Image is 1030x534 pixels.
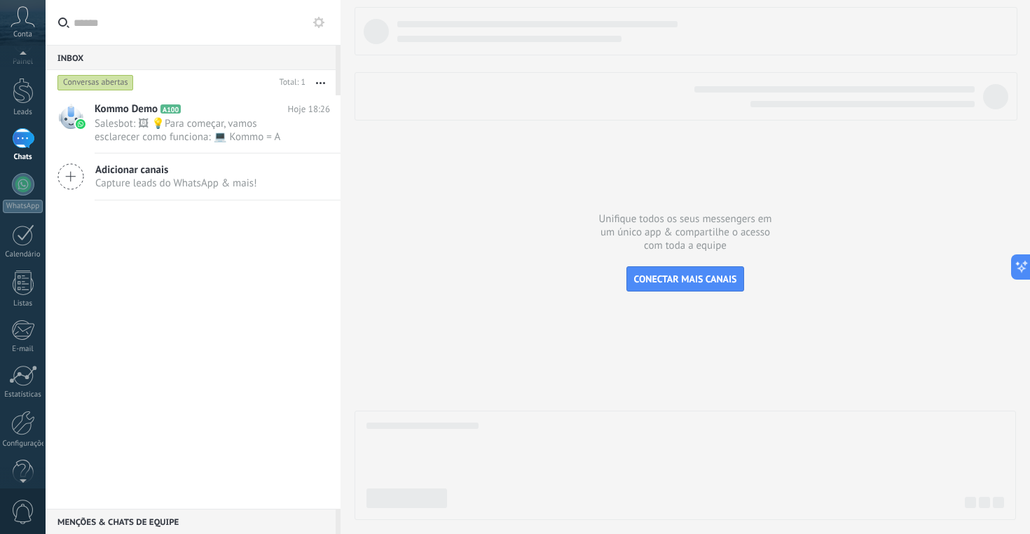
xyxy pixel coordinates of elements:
div: Total: 1 [274,76,305,90]
span: Kommo Demo [95,102,158,116]
span: Capture leads do WhatsApp & mais! [95,177,257,190]
div: Listas [3,299,43,308]
div: WhatsApp [3,200,43,213]
div: Chats [3,153,43,162]
div: Leads [3,108,43,117]
span: Conta [13,30,32,39]
a: Kommo Demo A100 Hoje 18:26 Salesbot: 🖼 💡Para começar, vamos esclarecer como funciona: 💻 Kommo = A... [46,95,341,153]
div: Inbox [46,45,336,70]
div: Calendário [3,250,43,259]
div: Estatísticas [3,390,43,399]
span: Adicionar canais [95,163,257,177]
button: CONECTAR MAIS CANAIS [626,266,745,292]
div: Configurações [3,439,43,449]
span: Salesbot: 🖼 💡Para começar, vamos esclarecer como funciona: 💻 Kommo = A visão do agente – O perfil... [95,117,303,144]
button: Mais [305,70,336,95]
div: E-mail [3,345,43,354]
div: Menções & Chats de equipe [46,509,336,534]
span: CONECTAR MAIS CANAIS [634,273,737,285]
span: A100 [160,104,181,114]
div: Conversas abertas [57,74,134,91]
img: waba.svg [76,119,85,129]
span: Hoje 18:26 [288,102,330,116]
